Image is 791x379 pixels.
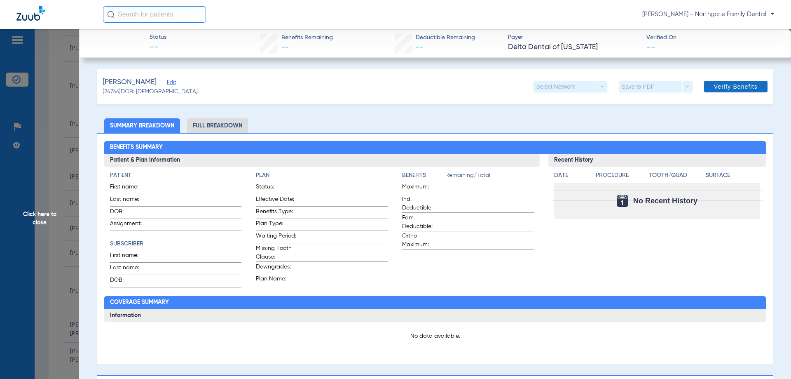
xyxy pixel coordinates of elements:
span: Ortho Maximum: [402,232,442,249]
span: Plan Name: [256,275,296,286]
h3: Patient & Plan Information [104,154,540,167]
app-breakdown-title: Benefits [402,171,445,183]
span: First name: [110,251,150,262]
span: [PERSON_NAME] - Northgate Family Dental [642,10,775,19]
span: Missing Tooth Clause: [256,244,296,261]
h4: Surface [706,171,760,180]
span: Plan Type: [256,219,296,231]
span: Effective Date: [256,195,296,206]
span: Last name: [110,264,150,275]
span: Assignment: [110,219,150,231]
span: (24766) DOB: [DEMOGRAPHIC_DATA] [103,87,198,96]
span: No Recent History [633,197,697,205]
span: Waiting Period: [256,232,296,243]
h4: Tooth/Quad [649,171,703,180]
img: Calendar [617,195,628,207]
span: DOB: [110,276,150,287]
span: [PERSON_NAME] [103,77,157,87]
button: Verify Benefits [704,81,768,92]
span: Maximum: [402,183,442,194]
span: DOB: [110,207,150,219]
span: -- [281,44,289,51]
span: Remaining/Total [445,171,534,183]
span: Payer [508,33,639,42]
span: Deductible Remaining [416,33,475,42]
span: Last name: [110,195,150,206]
app-breakdown-title: Procedure [596,171,646,183]
p: No data available. [110,332,761,340]
h4: Benefits [402,171,445,180]
span: Benefits Type: [256,207,296,219]
h4: Plan [256,171,388,180]
h4: Procedure [596,171,646,180]
span: First name: [110,183,150,194]
img: Zuub Logo [16,6,45,21]
h4: Subscriber [110,240,242,248]
li: Full Breakdown [187,118,248,133]
h3: Recent History [548,154,766,167]
app-breakdown-title: Date [554,171,589,183]
span: Fam. Deductible: [402,214,442,231]
li: Summary Breakdown [104,118,180,133]
h4: Date [554,171,589,180]
span: Delta Dental of [US_STATE] [508,42,639,52]
span: Status [150,33,166,42]
img: Search Icon [107,11,115,18]
h4: Patient [110,171,242,180]
span: Benefits Remaining [281,33,333,42]
span: Verified On [646,33,778,42]
span: -- [416,44,423,51]
span: Ind. Deductible: [402,195,442,212]
span: Status: [256,183,296,194]
span: Verify Benefits [714,83,758,90]
h2: Coverage Summary [104,296,766,309]
span: Edit [167,80,174,87]
input: Search for patients [103,6,206,23]
app-breakdown-title: Surface [706,171,760,183]
app-breakdown-title: Tooth/Quad [649,171,703,183]
span: -- [646,43,655,52]
span: -- [150,42,166,54]
h3: Information [104,309,766,322]
span: Downgrades: [256,263,296,274]
h2: Benefits Summary [104,141,766,154]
